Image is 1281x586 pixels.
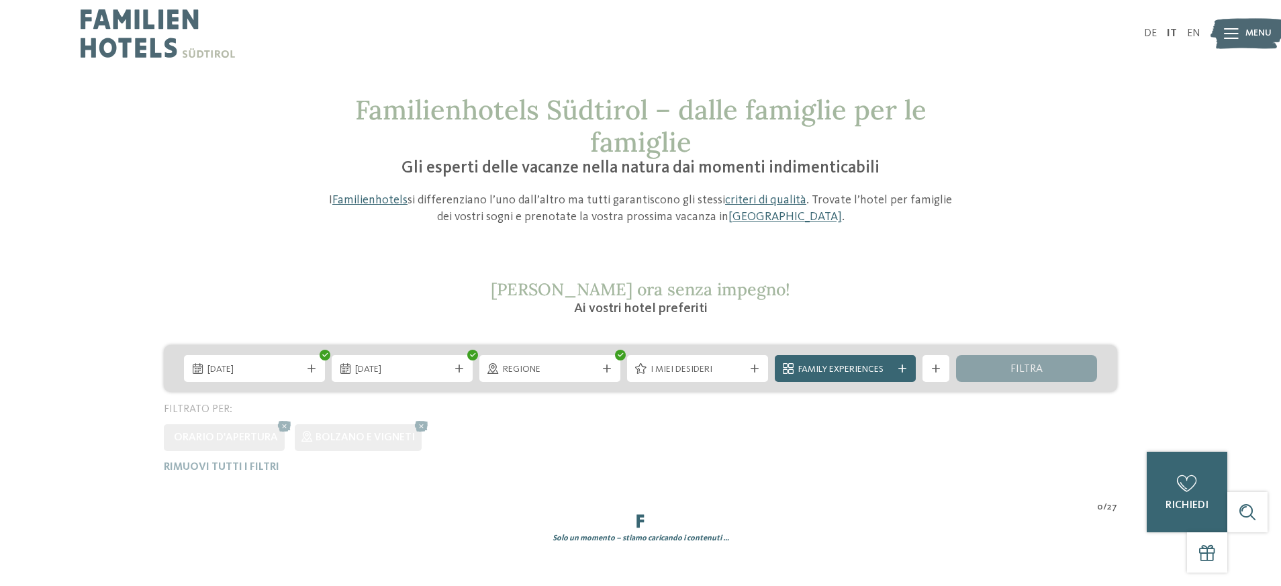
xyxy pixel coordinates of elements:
[355,93,927,159] span: Familienhotels Südtirol – dalle famiglie per le famiglie
[1147,452,1227,532] a: richiedi
[574,302,708,315] span: Ai vostri hotel preferiti
[728,211,842,223] a: [GEOGRAPHIC_DATA]
[355,363,449,377] span: [DATE]
[1245,27,1272,40] span: Menu
[651,363,745,377] span: I miei desideri
[503,363,597,377] span: Regione
[798,363,892,377] span: Family Experiences
[1097,501,1103,514] span: 0
[1167,28,1177,39] a: IT
[322,192,959,226] p: I si differenziano l’uno dall’altro ma tutti garantiscono gli stessi . Trovate l’hotel per famigl...
[491,279,790,300] span: [PERSON_NAME] ora senza impegno!
[207,363,301,377] span: [DATE]
[401,160,880,177] span: Gli esperti delle vacanze nella natura dai momenti indimenticabili
[154,533,1127,544] div: Solo un momento – stiamo caricando i contenuti …
[1107,501,1117,514] span: 27
[1166,500,1208,511] span: richiedi
[332,194,408,206] a: Familienhotels
[1187,28,1200,39] a: EN
[1103,501,1107,514] span: /
[1144,28,1157,39] a: DE
[725,194,806,206] a: criteri di qualità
